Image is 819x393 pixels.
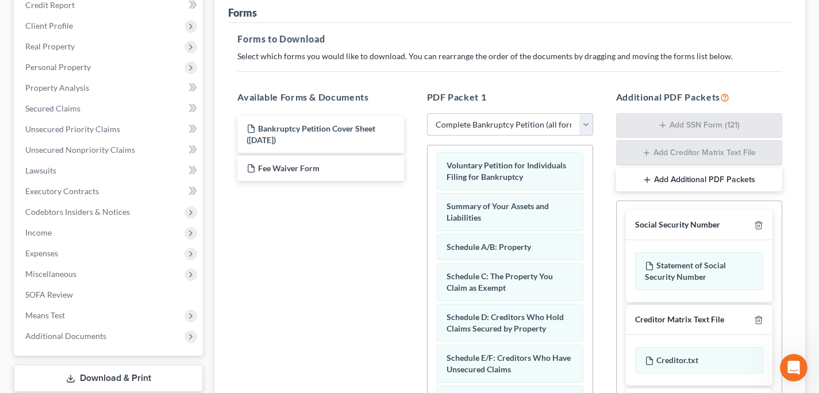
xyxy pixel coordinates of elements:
[447,312,564,333] span: Schedule D: Creditors Who Hold Claims Secured by Property
[447,160,566,182] span: Voluntary Petition for Individuals Filing for Bankruptcy
[25,124,120,134] span: Unsecured Priority Claims
[16,181,203,202] a: Executory Contracts
[14,365,203,392] a: Download & Print
[780,354,808,382] iframe: Intercom live chat
[25,269,76,279] span: Miscellaneous
[16,78,203,98] a: Property Analysis
[18,182,179,226] div: We encourage you to use the to answer any questions and we will respond to any unanswered inquiri...
[616,90,782,104] h5: Additional PDF Packets
[616,113,782,138] button: Add SSN Form (121)
[25,331,106,341] span: Additional Documents
[25,186,99,196] span: Executory Contracts
[25,207,130,217] span: Codebtors Insiders & Notices
[55,305,64,314] button: Upload attachment
[427,90,593,104] h5: PDF Packet 1
[56,14,138,26] p: Active in the last 15m
[25,145,135,155] span: Unsecured Nonpriority Claims
[86,98,120,107] b: [DATE],
[56,6,130,14] h1: [PERSON_NAME]
[18,236,109,243] div: [PERSON_NAME] • 3h ago
[18,182,155,203] a: Help Center
[33,6,51,25] img: Profile image for Emma
[616,168,782,192] button: Add Additional PDF Packets
[18,97,179,176] div: In observance of the NextChapter team will be out of office on . Our team will be unavailable for...
[16,98,203,119] a: Secured Claims
[197,300,216,319] button: Send a message…
[16,140,203,160] a: Unsecured Nonpriority Claims
[16,284,203,305] a: SOFA Review
[247,124,375,145] span: Bankruptcy Petition Cover Sheet ([DATE])
[73,305,82,314] button: Start recording
[180,5,202,26] button: Home
[9,90,189,234] div: In observance of[DATE],the NextChapter team will be out of office on[DATE]. Our team will be unav...
[10,281,220,300] textarea: Message…
[616,140,782,165] button: Add Creditor Matrix Text File
[25,83,89,93] span: Property Analysis
[635,347,763,373] div: Creditor.txt
[447,242,531,252] span: Schedule A/B: Property
[237,51,782,62] p: Select which forms you would like to download. You can rearrange the order of the documents by dr...
[635,252,763,290] div: Statement of Social Security Number
[9,90,221,259] div: Emma says…
[18,305,27,314] button: Emoji picker
[237,32,782,46] h5: Forms to Download
[25,103,80,113] span: Secured Claims
[25,41,75,51] span: Real Property
[258,163,320,173] span: Fee Waiver Form
[28,120,59,129] b: [DATE]
[25,290,73,299] span: SOFA Review
[25,310,65,320] span: Means Test
[25,21,73,30] span: Client Profile
[202,5,222,25] div: Close
[25,165,56,175] span: Lawsuits
[28,165,59,175] b: [DATE]
[447,271,553,292] span: Schedule C: The Property You Claim as Exempt
[635,219,720,230] div: Social Security Number
[25,62,91,72] span: Personal Property
[25,248,58,258] span: Expenses
[36,305,45,314] button: Gif picker
[447,353,571,374] span: Schedule E/F: Creditors Who Have Unsecured Claims
[635,314,724,325] div: Creditor Matrix Text File
[447,201,549,222] span: Summary of Your Assets and Liabilities
[16,160,203,181] a: Lawsuits
[25,228,52,237] span: Income
[237,90,403,104] h5: Available Forms & Documents
[228,6,257,20] div: Forms
[16,119,203,140] a: Unsecured Priority Claims
[7,5,29,26] button: go back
